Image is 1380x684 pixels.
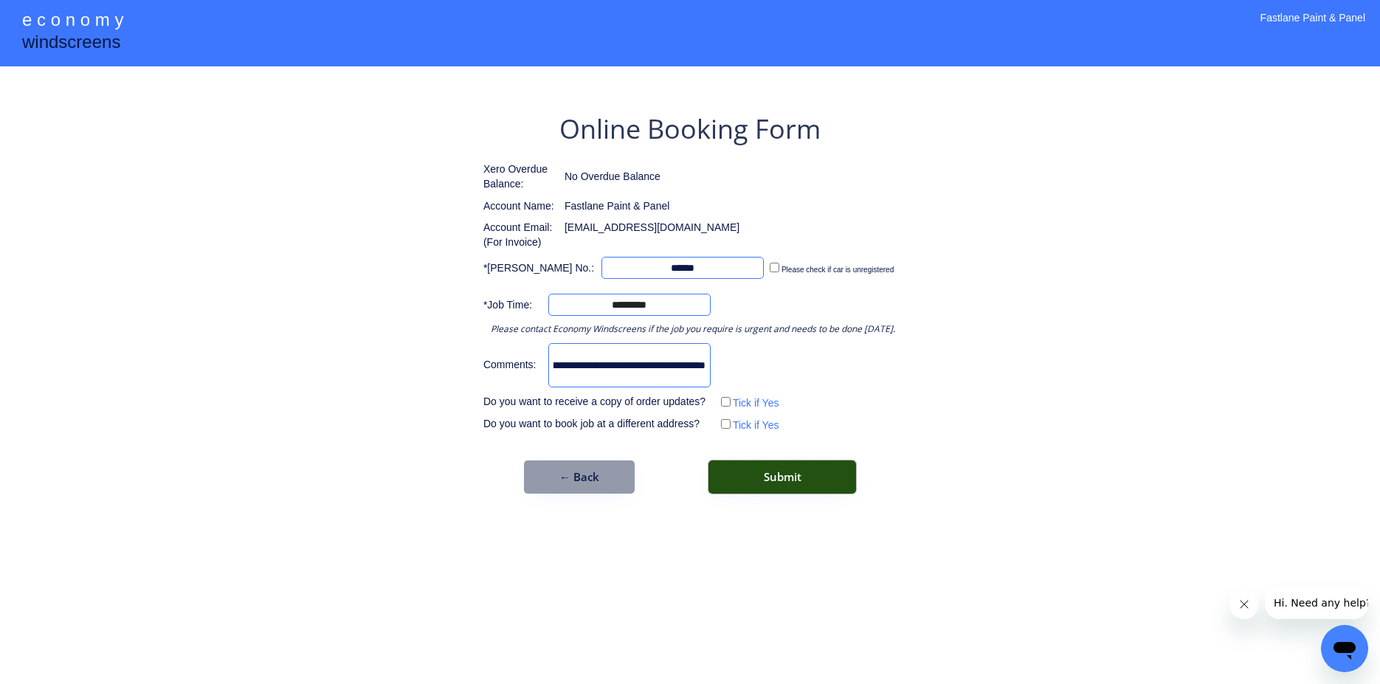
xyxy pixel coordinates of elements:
label: Tick if Yes [733,397,779,409]
div: *[PERSON_NAME] No.: [483,261,594,276]
div: Do you want to receive a copy of order updates? [483,395,711,410]
div: Do you want to book job at a different address? [483,417,711,432]
div: Please contact Economy Windscreens if the job you require is urgent and needs to be done [DATE]. [491,323,895,336]
iframe: Button to launch messaging window [1321,625,1368,672]
div: e c o n o m y [22,7,123,35]
div: windscreens [22,30,120,58]
iframe: Message from company [1265,587,1368,619]
button: Submit [708,460,856,494]
div: Comments: [483,358,541,373]
div: Account Name: [483,199,557,214]
div: No Overdue Balance [565,170,660,184]
div: Fastlane Paint & Panel [565,199,669,214]
span: Hi. Need any help? [9,10,106,22]
div: *Job Time: [483,298,541,313]
div: Online Booking Form [559,111,821,148]
iframe: Close message [1229,590,1259,619]
label: Tick if Yes [733,419,779,431]
div: [EMAIL_ADDRESS][DOMAIN_NAME] [565,221,739,235]
button: ← Back [524,460,635,494]
div: Fastlane Paint & Panel [1260,11,1365,44]
label: Please check if car is unregistered [782,266,894,274]
div: Xero Overdue Balance: [483,162,557,191]
div: Account Email: (For Invoice) [483,221,557,249]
